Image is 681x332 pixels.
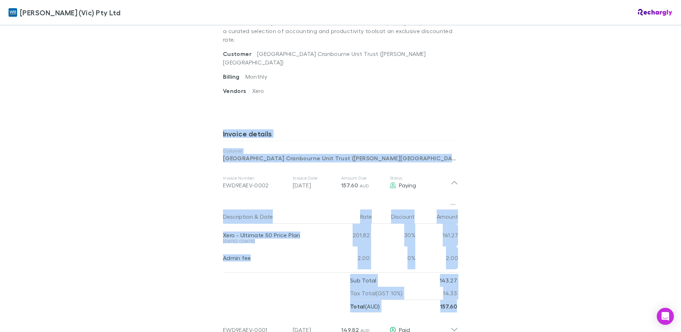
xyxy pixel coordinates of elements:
p: Status [390,175,451,181]
p: Tax Total (GST 10%) [350,287,403,300]
h3: Invoice details [223,129,458,141]
span: Vendors [223,87,252,94]
p: . The software suite subscription gives you access to a curated selection of accounting and produ... [223,12,458,50]
strong: Total [350,303,365,310]
div: 2.00 [415,247,458,269]
span: Billing [223,73,245,80]
span: [PERSON_NAME] (Vic) Pty Ltd [20,7,120,18]
div: 141.27 [415,224,458,247]
img: William Buck (Vic) Pty Ltd's Logo [9,8,17,17]
p: ( AUD ) [350,300,380,313]
span: AUD [360,183,369,188]
div: Xero - Ultimate 50 Price Plan [223,232,327,239]
div: Open Intercom Messenger [657,308,674,325]
div: Invoice NumberEWD9EAEV-0002Invoice Date[DATE]Amount Due157.60 AUDStatusPaying [217,168,464,197]
div: & [223,209,327,224]
div: [DATE] - [DATE] [223,239,327,243]
div: Admin fee [223,254,327,261]
span: [GEOGRAPHIC_DATA] Cranbourne Unit Trust ([PERSON_NAME][GEOGRAPHIC_DATA]) [223,50,426,66]
span: Paying [399,182,416,188]
p: 143.27 [440,274,457,287]
span: 157.60 [341,182,358,189]
div: EWD9EAEV-0002 [223,181,287,190]
p: Amount Due [341,175,384,181]
button: Date [260,209,273,224]
span: Monthly [245,73,267,80]
p: [DATE] [293,181,336,190]
strong: 157.60 [440,303,457,310]
div: 201.82 [330,224,373,247]
button: Description [223,209,253,224]
span: Xero [252,87,264,94]
div: 2.00 [330,247,373,269]
img: Rechargly Logo [638,9,672,16]
p: Invoice Number [223,175,287,181]
p: Customer [223,148,458,154]
p: Invoice Date [293,175,336,181]
div: 0% [373,247,415,269]
p: Sub Total [350,274,376,287]
div: 30% [373,224,415,247]
p: 14.33 [443,287,457,300]
p: [GEOGRAPHIC_DATA] Cranbourne Unit Trust ([PERSON_NAME][GEOGRAPHIC_DATA]) [223,154,458,162]
span: Customer [223,50,257,57]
